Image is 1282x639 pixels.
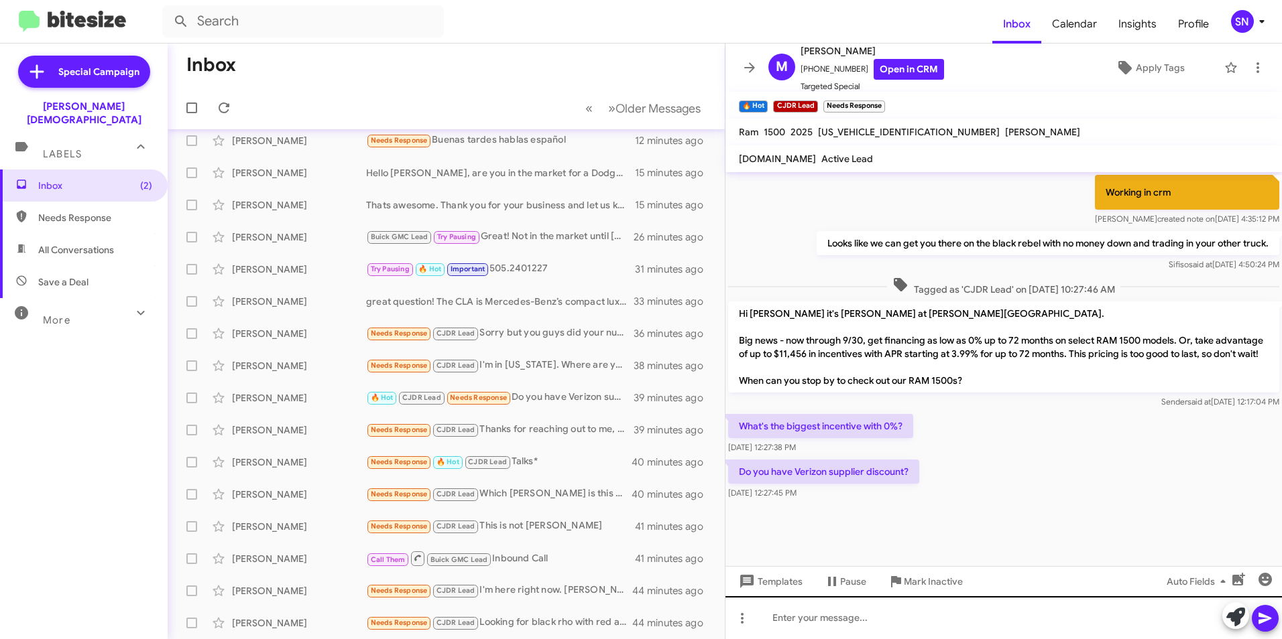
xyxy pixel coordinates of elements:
div: Do you have Verizon supplier discount? [366,390,634,405]
div: [PERSON_NAME] [232,616,366,630]
span: CJDR Lead [436,361,475,370]
a: Insights [1108,5,1167,44]
span: CJDR Lead [468,457,507,466]
div: 15 minutes ago [635,166,714,180]
div: Great! Not in the market until [DATE] [366,229,634,244]
span: Try Pausing [371,265,410,273]
button: Templates [725,569,813,593]
span: Important [451,265,485,273]
div: [PERSON_NAME] [232,198,366,212]
div: Sorry but you guys did your numbers and with $0 money down and trade low payment came out super h... [366,326,634,341]
div: [PERSON_NAME] [232,488,366,501]
div: 31 minutes ago [635,263,714,276]
span: 🔥 Hot [436,457,459,466]
span: 1500 [764,126,785,138]
div: [PERSON_NAME] [232,359,366,372]
span: [DATE] 12:27:45 PM [728,488,797,498]
span: Sifiso [DATE] 4:50:24 PM [1169,259,1279,269]
span: Profile [1167,5,1220,44]
p: Hi [PERSON_NAME] it's [PERSON_NAME] at [PERSON_NAME][GEOGRAPHIC_DATA]. Big news - now through 9/3... [728,301,1279,393]
span: Needs Response [371,425,428,434]
div: [PERSON_NAME] [232,455,366,469]
span: Templates [736,569,803,593]
div: 41 minutes ago [635,520,714,533]
input: Search [162,5,444,38]
div: [PERSON_NAME] [232,295,366,308]
span: Apply Tags [1136,56,1185,80]
a: Inbox [992,5,1041,44]
span: Needs Response [371,136,428,145]
span: Older Messages [616,101,701,116]
span: Needs Response [371,522,428,530]
span: Mark Inactive [904,569,963,593]
span: M [776,56,788,78]
span: CJDR Lead [436,586,475,595]
button: Pause [813,569,877,593]
span: Call Them [371,555,406,564]
div: 26 minutes ago [634,230,714,244]
div: [PERSON_NAME] [232,230,366,244]
small: Needs Response [823,100,885,113]
span: Tagged as 'CJDR Lead' on [DATE] 10:27:46 AM [887,277,1120,296]
span: Sender [DATE] 12:17:04 PM [1161,397,1279,407]
span: Buick GMC Lead [430,555,488,564]
small: CJDR Lead [773,100,817,113]
div: [PERSON_NAME] [232,263,366,276]
span: Needs Response [371,618,428,627]
div: 15 minutes ago [635,198,714,212]
span: [DOMAIN_NAME] [739,153,816,165]
div: [PERSON_NAME] [232,520,366,533]
span: [PHONE_NUMBER] [801,59,944,80]
div: Talks* [366,454,634,470]
div: 40 minutes ago [634,488,714,501]
span: [PERSON_NAME] [801,43,944,59]
div: Thats awesome. Thank you for your business and let us know when somebody in the family is looking... [366,198,635,212]
span: Targeted Special [801,80,944,93]
small: 🔥 Hot [739,100,768,113]
span: » [608,100,616,117]
span: Active Lead [821,153,873,165]
div: 40 minutes ago [634,455,714,469]
span: CJDR Lead [436,329,475,338]
span: Calendar [1041,5,1108,44]
div: Which [PERSON_NAME] is this one? [366,486,634,502]
p: Looks like we can get you there on the black rebel with no money down and trading in your other t... [817,231,1279,255]
span: [PERSON_NAME] [1005,126,1080,138]
span: (2) [140,179,152,192]
div: 36 minutes ago [634,327,714,340]
span: Needs Response [371,329,428,338]
div: This is not [PERSON_NAME] [366,518,635,534]
span: « [585,100,593,117]
span: Inbox [38,179,152,192]
div: [PERSON_NAME] [232,166,366,180]
div: I'm in [US_STATE]. Where are you at ? [366,358,634,373]
span: Auto Fields [1167,569,1231,593]
span: CJDR Lead [436,522,475,530]
div: [PERSON_NAME] [232,552,366,565]
span: Labels [43,148,82,160]
span: Save a Deal [38,275,89,289]
p: Working in crm [1095,175,1279,210]
div: 12 minutes ago [635,134,714,147]
div: 41 minutes ago [635,552,714,565]
p: Do you have Verizon supplier discount? [728,459,919,484]
div: [PERSON_NAME] [232,327,366,340]
div: I'm here right now. [PERSON_NAME] is helping me. Thank you [366,583,634,598]
span: CJDR Lead [402,393,441,402]
button: Apply Tags [1082,56,1218,80]
span: Needs Response [38,211,152,224]
div: [PERSON_NAME] [232,584,366,597]
span: [PERSON_NAME] [DATE] 4:35:12 PM [1095,214,1279,224]
span: Needs Response [371,361,428,370]
div: Hello [PERSON_NAME], are you in the market for a Dodge Charger Daytona? [366,166,635,180]
span: All Conversations [38,243,114,257]
span: said at [1187,397,1211,407]
div: [PERSON_NAME] [232,391,366,405]
span: Needs Response [371,490,428,498]
span: Buick GMC Lead [371,232,428,241]
div: great question! The CLA is Mercedes-Benz’s compact luxury four-door coupe. It’s sportier and slee... [366,295,634,308]
span: More [43,314,70,326]
button: Next [600,94,709,122]
button: Previous [577,94,601,122]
